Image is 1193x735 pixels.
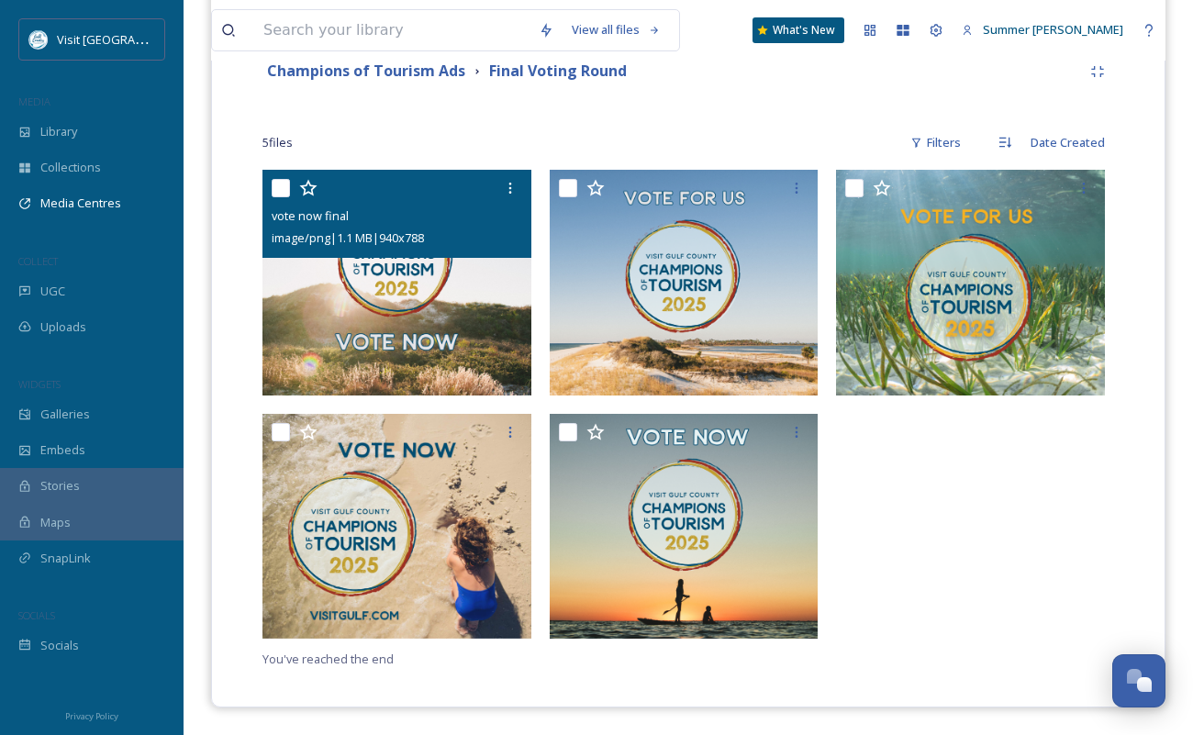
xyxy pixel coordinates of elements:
a: Privacy Policy [65,704,118,726]
span: SOCIALS [18,608,55,622]
img: Vote Now Final [262,414,531,640]
span: Media Centres [40,195,121,212]
strong: Final Voting Round [489,61,627,81]
span: Visit [GEOGRAPHIC_DATA] [57,30,199,48]
span: UGC [40,283,65,300]
img: Vote Now [550,414,819,640]
button: Open Chat [1112,654,1165,707]
img: download%20%282%29.png [29,30,48,49]
span: Collections [40,159,101,176]
span: Library [40,123,77,140]
img: vote now final [262,170,531,395]
span: Uploads [40,318,86,336]
span: image/png | 1.1 MB | 940 x 788 [272,229,424,246]
span: Embeds [40,441,85,459]
span: Privacy Policy [65,710,118,722]
a: What's New [753,17,844,43]
a: View all files [563,12,670,48]
a: Summer [PERSON_NAME] [953,12,1132,48]
img: Vote for us final [550,170,819,395]
input: Search your library [254,10,530,50]
span: Galleries [40,406,90,423]
span: Summer [PERSON_NAME] [983,21,1123,38]
span: vote now final [272,207,349,224]
span: WIDGETS [18,377,61,391]
span: Stories [40,477,80,495]
span: Maps [40,514,71,531]
img: Vote for us Final [836,170,1105,395]
span: SnapLink [40,550,91,567]
span: MEDIA [18,95,50,108]
span: Socials [40,637,79,654]
div: Filters [901,125,970,161]
span: 5 file s [262,134,293,151]
span: You've reached the end [262,651,394,667]
strong: Champions of Tourism Ads [267,61,465,81]
span: COLLECT [18,254,58,268]
div: Date Created [1021,125,1114,161]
